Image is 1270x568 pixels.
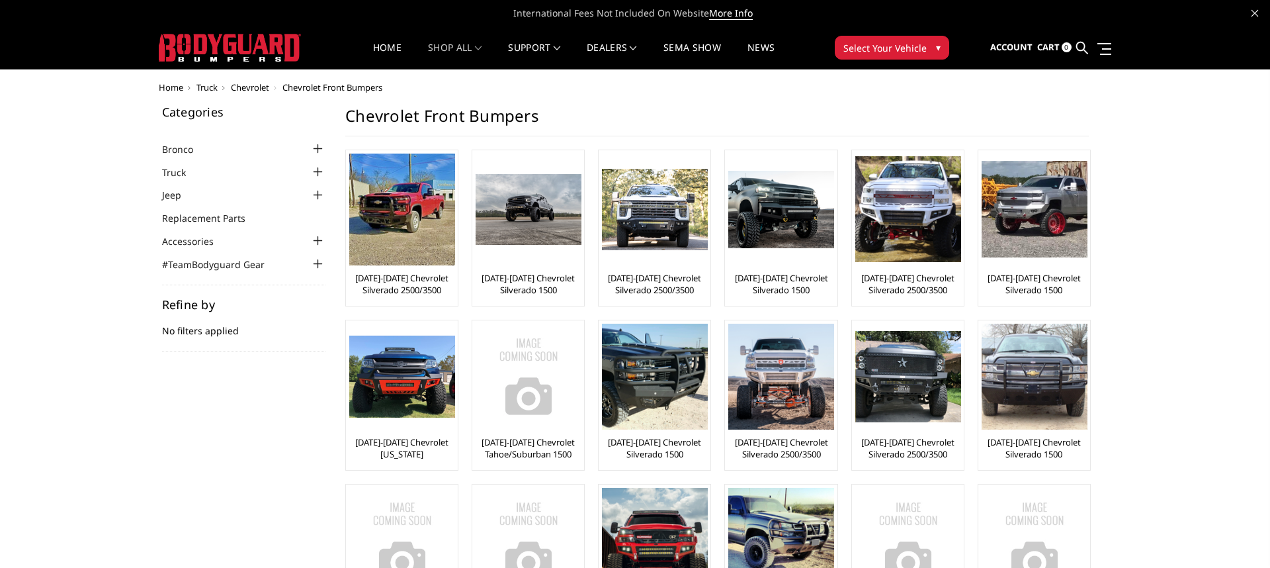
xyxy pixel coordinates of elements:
a: Truck [196,81,218,93]
span: 0 [1062,42,1072,52]
a: [DATE]-[DATE] Chevrolet Silverado 2500/3500 [855,436,960,460]
span: Account [990,41,1033,53]
a: Chevrolet [231,81,269,93]
a: Bronco [162,142,210,156]
a: Jeep [162,188,198,202]
button: Select Your Vehicle [835,36,949,60]
a: [DATE]-[DATE] Chevrolet Silverado 2500/3500 [728,436,833,460]
a: [DATE]-[DATE] Chevrolet Silverado 1500 [476,272,581,296]
span: Cart [1037,41,1060,53]
a: [DATE]-[DATE] Chevrolet Silverado 1500 [728,272,833,296]
a: Support [508,43,560,69]
span: Select Your Vehicle [843,41,927,55]
h5: Categories [162,106,326,118]
a: [DATE]-[DATE] Chevrolet Silverado 1500 [982,436,1087,460]
a: [DATE]-[DATE] Chevrolet Silverado 1500 [982,272,1087,296]
img: No Image [476,324,581,430]
span: ▾ [936,40,941,54]
a: SEMA Show [663,43,721,69]
a: [DATE]-[DATE] Chevrolet [US_STATE] [349,436,454,460]
a: [DATE]-[DATE] Chevrolet Tahoe/Suburban 1500 [476,436,581,460]
a: More Info [709,7,753,20]
a: Replacement Parts [162,211,262,225]
div: No filters applied [162,299,326,352]
a: Truck [162,166,202,179]
a: [DATE]-[DATE] Chevrolet Silverado 1500 [602,436,707,460]
img: BODYGUARD BUMPERS [159,34,301,62]
h5: Refine by [162,299,326,310]
a: Dealers [587,43,637,69]
a: [DATE]-[DATE] Chevrolet Silverado 2500/3500 [855,272,960,296]
a: Cart 0 [1037,30,1072,66]
a: shop all [428,43,482,69]
a: #TeamBodyguard Gear [162,258,281,271]
a: Account [990,30,1033,66]
a: [DATE]-[DATE] Chevrolet Silverado 2500/3500 [602,272,707,296]
a: [DATE]-[DATE] Chevrolet Silverado 2500/3500 [349,272,454,296]
a: Home [373,43,402,69]
a: Home [159,81,183,93]
h1: Chevrolet Front Bumpers [345,106,1089,136]
a: News [747,43,775,69]
a: Accessories [162,234,230,248]
span: Chevrolet Front Bumpers [282,81,382,93]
